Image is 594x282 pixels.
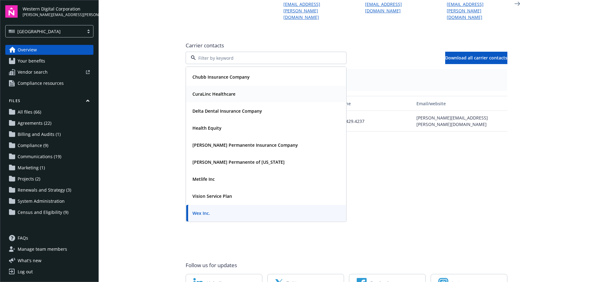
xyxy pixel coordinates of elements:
[18,129,61,139] span: Billing and Audits (1)
[335,96,414,111] button: Phone
[18,233,28,243] span: FAQs
[17,28,61,35] span: [GEOGRAPHIC_DATA]
[186,42,507,49] span: Carrier contacts
[18,196,65,206] span: System Administration
[5,174,93,184] a: Projects (2)
[18,141,48,150] span: Compliance (9)
[445,52,507,64] button: Download all carrier contacts
[191,80,502,86] span: COBRA Administration - (35271)
[192,176,215,182] strong: Metlife Inc
[192,210,210,216] strong: Wex Inc.
[5,196,93,206] a: System Administration
[9,28,81,35] span: [GEOGRAPHIC_DATA]
[18,78,64,88] span: Compliance resources
[192,193,232,199] strong: Vision Service Plan
[5,129,93,139] a: Billing and Audits (1)
[196,55,334,61] input: Filter by keyword
[23,5,93,18] button: Western Digital Corporation[PERSON_NAME][EMAIL_ADDRESS][PERSON_NAME][DOMAIN_NAME]
[18,207,68,217] span: Census and Eligibility (9)
[335,111,414,132] div: 701.429.4237
[416,100,505,107] div: Email/website
[18,267,33,277] div: Log out
[23,12,93,18] span: [PERSON_NAME][EMAIL_ADDRESS][PERSON_NAME][DOMAIN_NAME]
[18,185,71,195] span: Renewals and Strategy (3)
[414,111,507,132] div: [PERSON_NAME][EMAIL_ADDRESS][PERSON_NAME][DOMAIN_NAME]
[192,125,222,131] strong: Health Equity
[192,74,250,80] strong: Chubb Insurance Company
[18,67,48,77] span: Vendor search
[5,244,93,254] a: Manage team members
[191,74,502,80] span: Plan types
[5,56,93,66] a: Your benefits
[445,55,507,61] span: Download all carrier contacts
[5,163,93,173] a: Marketing (1)
[192,159,285,165] strong: [PERSON_NAME] Permanente of [US_STATE]
[18,45,37,55] span: Overview
[5,233,93,243] a: FAQs
[5,45,93,55] a: Overview
[192,91,235,97] strong: CuraLinc Healthcare
[337,100,411,107] div: Phone
[23,6,93,12] span: Western Digital Corporation
[18,152,61,162] span: Communications (19)
[5,5,18,18] img: navigator-logo.svg
[192,142,298,148] strong: [PERSON_NAME] Permanente Insurance Company
[5,207,93,217] a: Census and Eligibility (9)
[186,262,237,269] span: Follow us for updates
[18,163,45,173] span: Marketing (1)
[5,67,93,77] a: Vendor search
[5,107,93,117] a: All files (66)
[18,118,51,128] span: Agreements (22)
[18,56,45,66] span: Your benefits
[18,257,41,264] span: What ' s new
[5,118,93,128] a: Agreements (22)
[5,257,51,264] button: What's new
[18,107,41,117] span: All files (66)
[5,141,93,150] a: Compliance (9)
[5,185,93,195] a: Renewals and Strategy (3)
[5,98,93,106] button: Files
[414,96,507,111] button: Email/website
[5,152,93,162] a: Communications (19)
[5,78,93,88] a: Compliance resources
[18,174,40,184] span: Projects (2)
[18,244,67,254] span: Manage team members
[192,108,262,114] strong: Delta Dental Insurance Company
